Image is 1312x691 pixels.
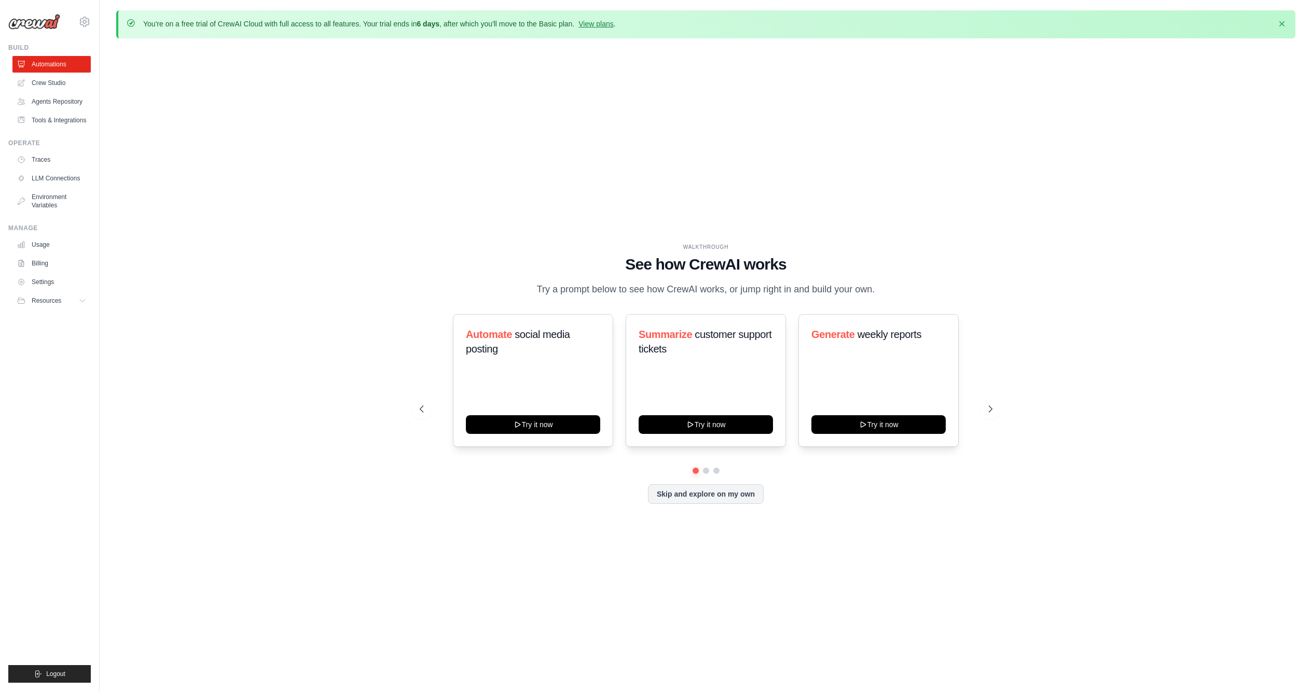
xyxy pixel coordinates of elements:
div: Manage [8,224,91,232]
span: Automate [466,329,512,340]
button: Try it now [639,415,773,434]
button: Logout [8,665,91,683]
span: customer support tickets [639,329,771,355]
strong: 6 days [417,20,439,28]
span: Generate [811,329,855,340]
a: LLM Connections [12,170,91,187]
div: WALKTHROUGH [420,243,992,251]
a: View plans [578,20,613,28]
a: Environment Variables [12,189,91,214]
a: Traces [12,151,91,168]
span: Resources [32,297,61,305]
a: Agents Repository [12,93,91,110]
span: social media posting [466,329,570,355]
div: Operate [8,139,91,147]
a: Settings [12,274,91,290]
a: Billing [12,255,91,272]
button: Resources [12,292,91,309]
a: Tools & Integrations [12,112,91,129]
button: Skip and explore on my own [648,484,764,504]
p: You're on a free trial of CrewAI Cloud with full access to all features. Your trial ends in , aft... [143,19,616,29]
a: Usage [12,236,91,253]
span: Logout [46,670,65,678]
button: Try it now [466,415,600,434]
span: Summarize [639,329,692,340]
span: weekly reports [858,329,921,340]
h1: See how CrewAI works [420,255,992,274]
img: Logo [8,14,60,30]
div: Build [8,44,91,52]
p: Try a prompt below to see how CrewAI works, or jump right in and build your own. [532,282,880,297]
a: Crew Studio [12,75,91,91]
button: Try it now [811,415,946,434]
a: Automations [12,56,91,73]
